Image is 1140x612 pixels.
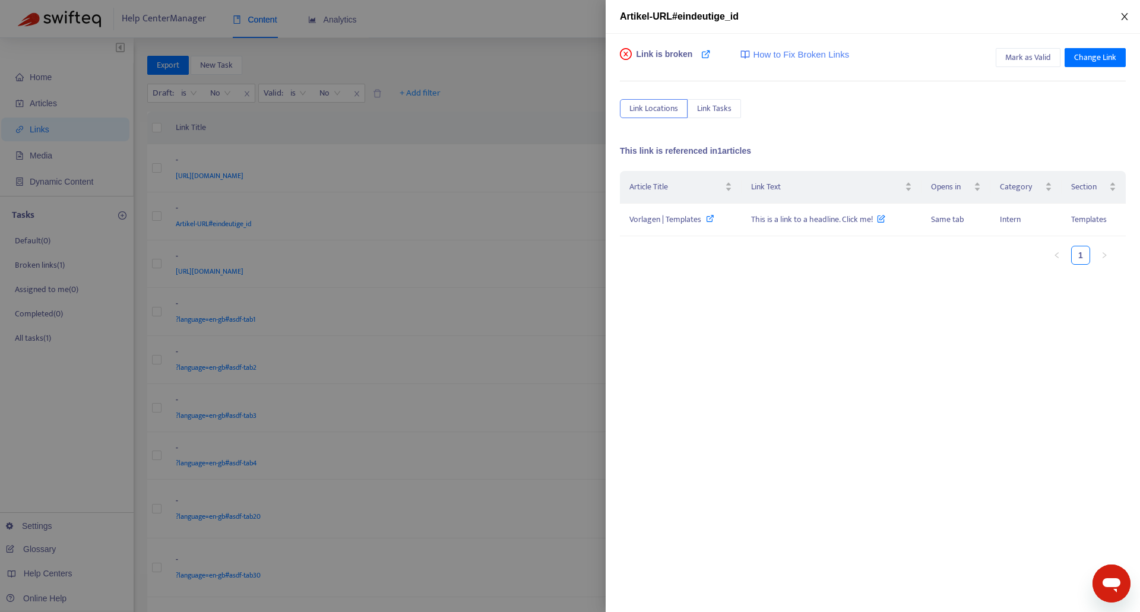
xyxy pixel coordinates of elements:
a: How to Fix Broken Links [740,48,849,62]
span: close [1120,12,1129,21]
span: Link Text [751,180,902,194]
span: Vorlagen | Templates [629,213,701,226]
th: Section [1062,171,1126,204]
button: Link Tasks [688,99,741,118]
span: right [1101,252,1108,259]
li: Previous Page [1047,246,1066,265]
span: close-circle [620,48,632,60]
span: Link Locations [629,102,678,115]
button: Change Link [1065,48,1126,67]
th: Article Title [620,171,742,204]
span: Change Link [1074,51,1116,64]
span: Intern [1000,213,1021,226]
th: Link Text [742,171,921,204]
button: right [1095,246,1114,265]
span: Category [1000,180,1043,194]
button: Mark as Valid [996,48,1060,67]
span: Mark as Valid [1005,51,1051,64]
iframe: Schaltfläche zum Öffnen des Messaging-Fensters [1092,565,1130,603]
span: Templates [1071,213,1107,226]
span: left [1053,252,1060,259]
a: 1 [1072,246,1090,264]
span: This link is referenced in 1 articles [620,146,751,156]
span: Link Tasks [697,102,731,115]
span: This is a link to a headline. Click me! [751,213,885,226]
span: Section [1071,180,1107,194]
button: Link Locations [620,99,688,118]
span: Article Title [629,180,723,194]
span: How to Fix Broken Links [753,48,849,62]
th: Opens in [921,171,990,204]
li: 1 [1071,246,1090,265]
button: Close [1116,11,1133,23]
li: Next Page [1095,246,1114,265]
th: Category [990,171,1062,204]
span: Link is broken [636,48,693,72]
span: Artikel-URL#eindeutige_id [620,11,739,21]
span: Opens in [931,180,971,194]
button: left [1047,246,1066,265]
img: image-link [740,50,750,59]
span: Same tab [931,213,964,226]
